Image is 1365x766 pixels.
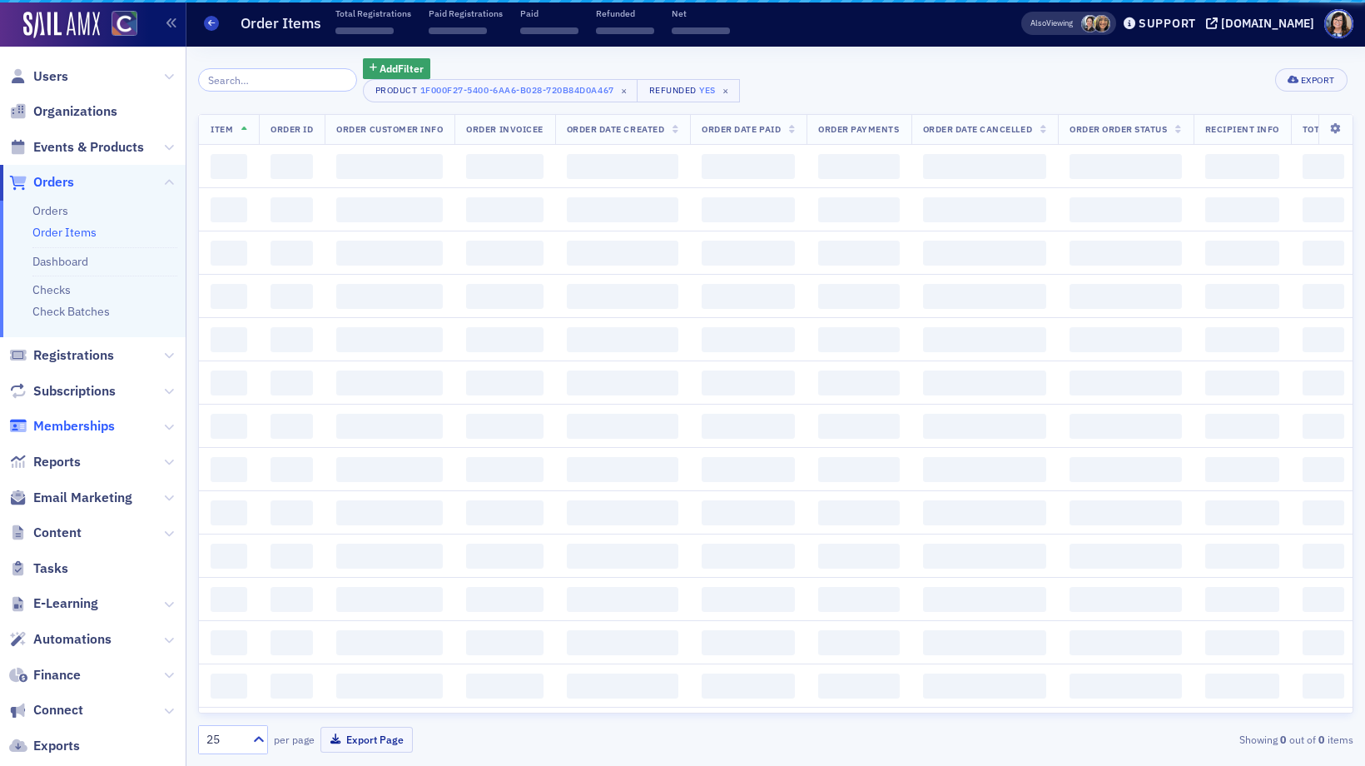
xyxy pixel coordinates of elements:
[271,457,313,482] span: ‌
[702,327,795,352] span: ‌
[271,500,313,525] span: ‌
[211,630,247,655] span: ‌
[702,544,795,569] span: ‌
[9,737,80,755] a: Exports
[336,154,443,179] span: ‌
[211,544,247,569] span: ‌
[9,102,117,121] a: Organizations
[336,674,443,699] span: ‌
[211,123,233,135] span: Item
[320,727,413,753] button: Export Page
[702,500,795,525] span: ‌
[1303,414,1344,439] span: ‌
[1221,16,1314,31] div: [DOMAIN_NAME]
[211,587,247,612] span: ‌
[33,346,114,365] span: Registrations
[33,560,68,578] span: Tasks
[336,371,443,395] span: ‌
[33,67,68,86] span: Users
[1030,17,1046,28] div: Also
[596,7,654,19] p: Refunded
[1205,674,1279,699] span: ‌
[702,284,795,309] span: ‌
[466,197,543,222] span: ‌
[9,417,115,435] a: Memberships
[672,7,730,19] p: Net
[1303,123,1330,135] span: Total
[271,371,313,395] span: ‌
[466,241,543,266] span: ‌
[923,241,1047,266] span: ‌
[1205,123,1279,135] span: Recipient Info
[363,58,431,79] button: AddFilter
[1093,15,1110,32] span: Lauren Standiford
[702,197,795,222] span: ‌
[466,587,543,612] span: ‌
[520,7,578,19] p: Paid
[211,284,247,309] span: ‌
[9,630,112,649] a: Automations
[923,123,1033,135] span: Order Date Cancelled
[211,371,247,395] span: ‌
[818,284,899,309] span: ‌
[32,282,71,297] a: Checks
[23,12,100,38] img: SailAMX
[567,241,679,266] span: ‌
[923,154,1047,179] span: ‌
[271,544,313,569] span: ‌
[567,500,679,525] span: ‌
[9,382,116,400] a: Subscriptions
[818,544,899,569] span: ‌
[923,284,1047,309] span: ‌
[1030,17,1073,29] span: Viewing
[1081,15,1099,32] span: Pamela Galey-Coleman
[1303,630,1344,655] span: ‌
[363,79,638,102] button: Product1f000f27-5400-6aa6-b028-720b84d0a467×
[9,67,68,86] a: Users
[702,241,795,266] span: ‌
[271,327,313,352] span: ‌
[9,489,132,507] a: Email Marketing
[923,587,1047,612] span: ‌
[699,85,716,96] div: Yes
[923,544,1047,569] span: ‌
[1303,457,1344,482] span: ‌
[1205,500,1279,525] span: ‌
[702,630,795,655] span: ‌
[33,382,116,400] span: Subscriptions
[211,674,247,699] span: ‌
[1275,68,1348,92] button: Export
[923,327,1047,352] span: ‌
[923,371,1047,395] span: ‌
[429,27,487,34] span: ‌
[32,225,97,240] a: Order Items
[9,453,81,471] a: Reports
[9,173,74,191] a: Orders
[702,154,795,179] span: ‌
[1205,371,1279,395] span: ‌
[567,587,679,612] span: ‌
[33,630,112,649] span: Automations
[466,123,543,135] span: Order Invoicee
[1316,732,1328,747] strong: 0
[336,457,443,482] span: ‌
[271,241,313,266] span: ‌
[567,123,664,135] span: Order Date Created
[1205,197,1279,222] span: ‌
[33,524,82,542] span: Content
[206,731,243,749] div: 25
[923,674,1047,699] span: ‌
[567,414,679,439] span: ‌
[818,457,899,482] span: ‌
[1205,241,1279,266] span: ‌
[567,327,679,352] span: ‌
[1139,16,1196,31] div: Support
[567,544,679,569] span: ‌
[271,414,313,439] span: ‌
[241,13,321,33] h1: Order Items
[9,524,82,542] a: Content
[1070,154,1182,179] span: ‌
[702,587,795,612] span: ‌
[1301,76,1335,85] div: Export
[211,500,247,525] span: ‌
